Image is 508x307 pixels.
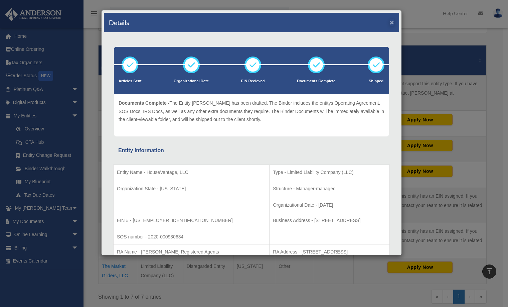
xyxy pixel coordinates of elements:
[119,100,169,106] span: Documents Complete -
[117,248,266,256] p: RA Name - [PERSON_NAME] Registered Agents
[390,19,394,26] button: ×
[117,168,266,177] p: Entity Name - HouseVantage, LLC
[273,248,386,256] p: RA Address - [STREET_ADDRESS]
[117,233,266,241] p: SOS number - 2020-000930634
[368,78,384,85] p: Shipped
[241,78,265,85] p: EIN Recieved
[273,201,386,209] p: Organizational Date - [DATE]
[117,216,266,225] p: EIN # - [US_EMPLOYER_IDENTIFICATION_NUMBER]
[117,185,266,193] p: Organization State - [US_STATE]
[297,78,335,85] p: Documents Complete
[273,168,386,177] p: Type - Limited Liability Company (LLC)
[273,185,386,193] p: Structure - Manager-managed
[273,216,386,225] p: Business Address - [STREET_ADDRESS]
[119,78,141,85] p: Articles Sent
[109,18,129,27] h4: Details
[119,99,384,124] p: The Entity [PERSON_NAME] has been drafted. The Binder includes the entitys Operating Agreement, S...
[118,146,385,155] div: Entity Information
[174,78,209,85] p: Organizational Date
